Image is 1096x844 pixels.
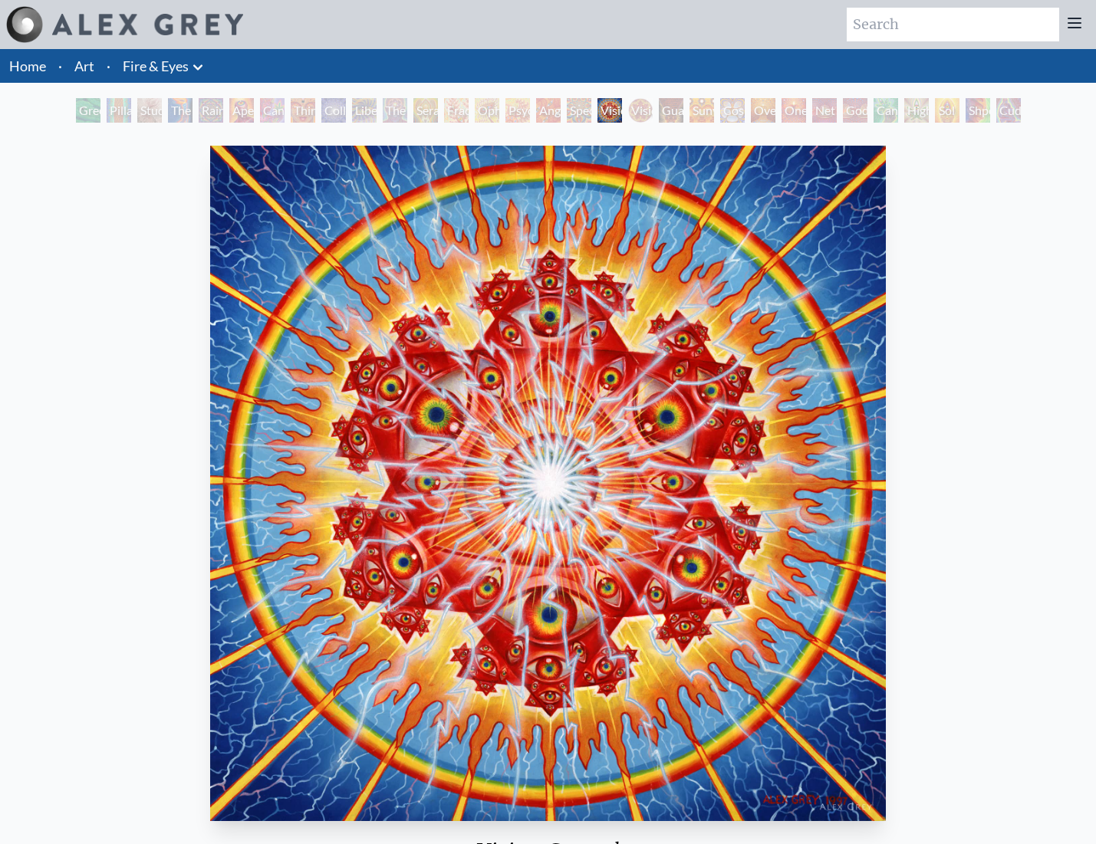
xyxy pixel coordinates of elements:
[843,98,867,123] div: Godself
[74,55,94,77] a: Art
[260,98,285,123] div: Cannabis Sutra
[444,98,469,123] div: Fractal Eyes
[229,98,254,123] div: Aperture
[751,98,775,123] div: Oversoul
[475,98,499,123] div: Ophanic Eyelash
[52,49,68,83] li: ·
[123,55,189,77] a: Fire & Eyes
[168,98,193,123] div: The Torch
[782,98,806,123] div: One
[321,98,346,123] div: Collective Vision
[659,98,683,123] div: Guardian of Infinite Vision
[291,98,315,123] div: Third Eye Tears of Joy
[210,146,886,821] img: Vision-Crystal-1997-Alex-Grey-watermarked.jpg
[812,98,837,123] div: Net of Being
[720,98,745,123] div: Cosmic Elf
[996,98,1021,123] div: Cuddle
[9,57,46,74] a: Home
[935,98,959,123] div: Sol Invictus
[100,49,117,83] li: ·
[199,98,223,123] div: Rainbow Eye Ripple
[536,98,561,123] div: Angel Skin
[413,98,438,123] div: Seraphic Transport Docking on the Third Eye
[847,8,1059,41] input: Search
[107,98,131,123] div: Pillar of Awareness
[597,98,622,123] div: Vision Crystal
[383,98,407,123] div: The Seer
[628,98,653,123] div: Vision Crystal Tondo
[567,98,591,123] div: Spectral Lotus
[505,98,530,123] div: Psychomicrograph of a Fractal Paisley Cherub Feather Tip
[690,98,714,123] div: Sunyata
[76,98,100,123] div: Green Hand
[904,98,929,123] div: Higher Vision
[966,98,990,123] div: Shpongled
[137,98,162,123] div: Study for the Great Turn
[352,98,377,123] div: Liberation Through Seeing
[874,98,898,123] div: Cannafist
